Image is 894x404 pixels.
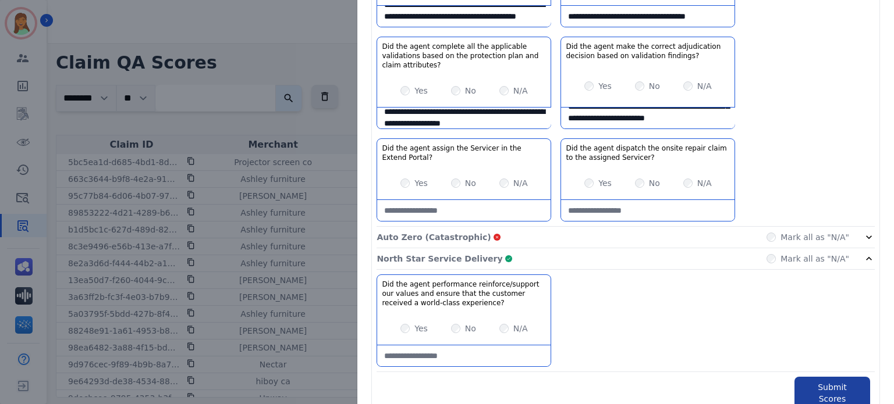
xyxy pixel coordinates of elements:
[465,323,476,334] label: No
[414,85,428,96] label: Yes
[382,280,546,308] h3: Did the agent performance reinforce/support our values and ensure that the customer received a wo...
[566,144,730,162] h3: Did the agent dispatch the onsite repair claim to the assigned Servicer?
[781,253,849,264] label: Mark all as "N/A"
[697,80,712,92] label: N/A
[598,80,612,92] label: Yes
[566,42,730,60] h3: Did the agent make the correct adjudication decision based on validation findings?
[414,323,428,334] label: Yes
[382,42,546,70] h3: Did the agent complete all the applicable validations based on the protection plan and claim attr...
[513,323,528,334] label: N/A
[465,85,476,96] label: No
[382,144,546,162] h3: Did the agent assign the Servicer in the Extend Portal?
[465,177,476,189] label: No
[649,177,660,189] label: No
[377,253,502,264] p: North Star Service Delivery
[697,177,712,189] label: N/A
[598,177,612,189] label: Yes
[781,231,849,243] label: Mark all as "N/A"
[513,177,528,189] label: N/A
[377,231,491,243] p: Auto Zero (Catastrophic)
[513,85,528,96] label: N/A
[649,80,660,92] label: No
[414,177,428,189] label: Yes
